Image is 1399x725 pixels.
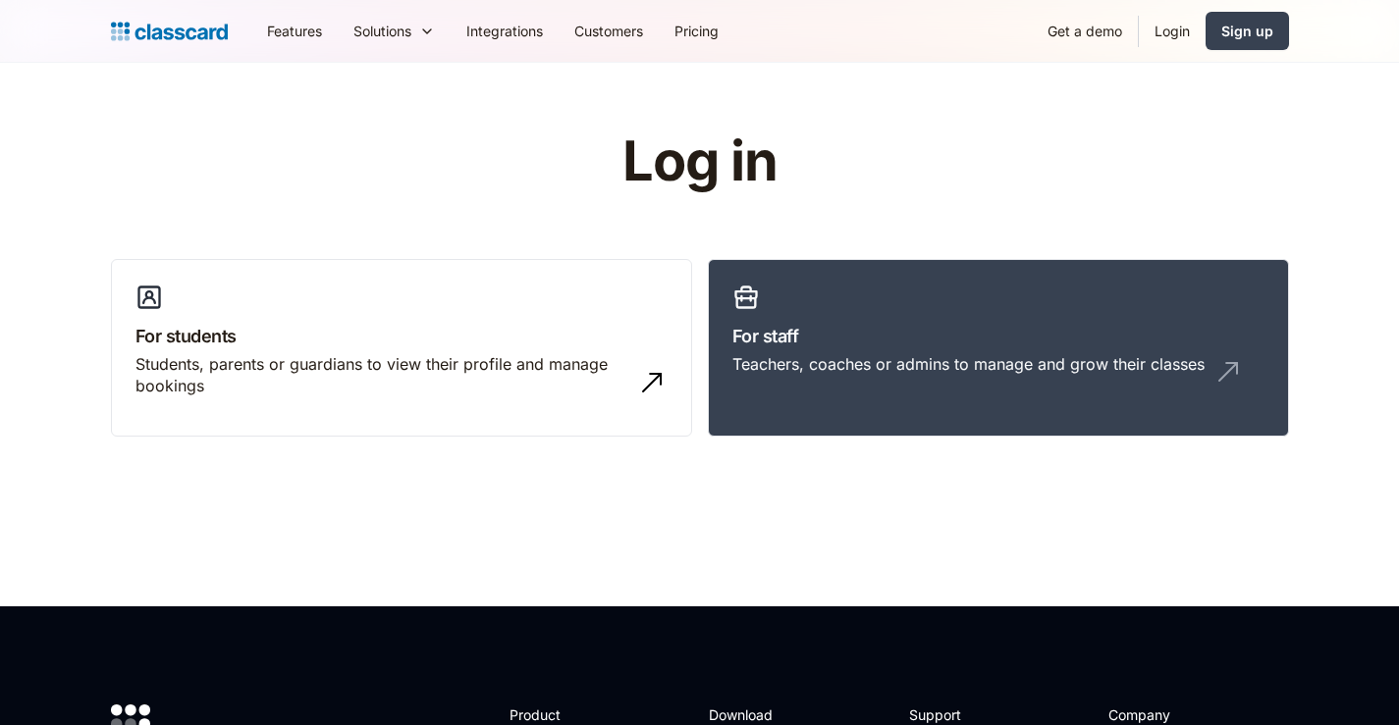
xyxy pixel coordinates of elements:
[1139,9,1206,53] a: Login
[251,9,338,53] a: Features
[338,9,451,53] div: Solutions
[659,9,734,53] a: Pricing
[510,704,615,725] h2: Product
[708,259,1289,438] a: For staffTeachers, coaches or admins to manage and grow their classes
[111,259,692,438] a: For studentsStudents, parents or guardians to view their profile and manage bookings
[388,131,1011,192] h1: Log in
[732,323,1264,349] h3: For staff
[111,18,228,45] a: Logo
[559,9,659,53] a: Customers
[135,323,668,349] h3: For students
[353,21,411,41] div: Solutions
[1221,21,1273,41] div: Sign up
[709,704,789,725] h2: Download
[732,353,1205,375] div: Teachers, coaches or admins to manage and grow their classes
[451,9,559,53] a: Integrations
[135,353,628,397] div: Students, parents or guardians to view their profile and manage bookings
[1108,704,1239,725] h2: Company
[1032,9,1138,53] a: Get a demo
[1206,12,1289,50] a: Sign up
[909,704,989,725] h2: Support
